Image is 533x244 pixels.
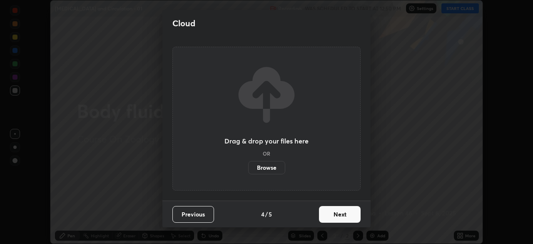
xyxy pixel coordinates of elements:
[224,138,309,144] h3: Drag & drop your files here
[265,210,268,219] h4: /
[172,18,195,29] h2: Cloud
[172,206,214,223] button: Previous
[319,206,361,223] button: Next
[269,210,272,219] h4: 5
[263,151,270,156] h5: OR
[261,210,264,219] h4: 4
